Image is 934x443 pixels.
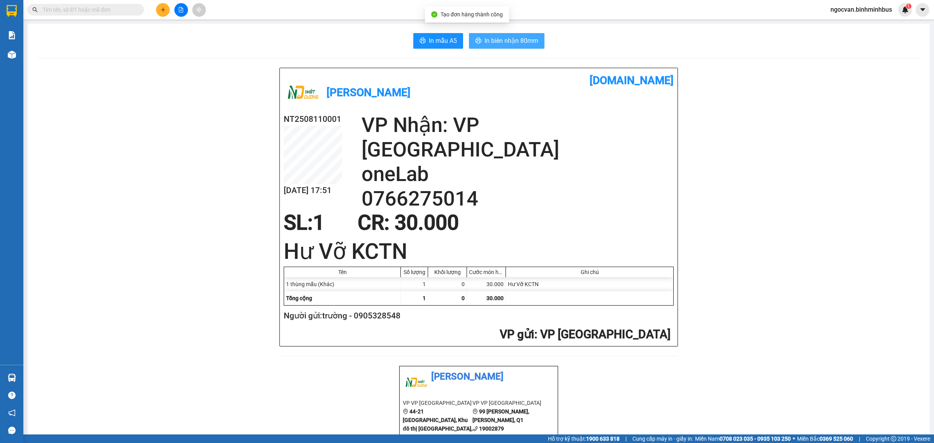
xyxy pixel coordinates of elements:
span: | [859,434,860,443]
img: icon-new-feature [902,6,909,13]
span: Tổng cộng [286,295,312,301]
span: plus [160,7,166,12]
div: Hư Vỡ KCTN [506,277,673,291]
img: warehouse-icon [8,374,16,382]
span: search [32,7,38,12]
h2: [DATE] 17:51 [284,184,342,197]
span: file-add [178,7,184,12]
img: logo-vxr [7,5,17,17]
div: Tên [286,269,399,275]
span: In biên nhận 80mm [485,36,538,46]
span: ⚪️ [793,437,795,440]
span: caret-down [919,6,926,13]
span: In mẫu A5 [429,36,457,46]
div: 1 [401,277,428,291]
span: aim [196,7,202,12]
h2: NT2508110001 [284,113,342,126]
span: 30.000 [486,295,504,301]
span: ngocvan.binhminhbus [824,5,898,14]
button: printerIn mẫu A5 [413,33,463,49]
b: 19002879 [479,425,504,432]
span: printer [475,37,481,45]
h2: VP Nhận: VP [GEOGRAPHIC_DATA] [362,113,674,162]
span: phone [472,426,478,431]
span: Tạo đơn hàng thành công [441,11,503,18]
span: notification [8,409,16,417]
span: Miền Nam [695,434,791,443]
button: caret-down [916,3,929,17]
button: plus [156,3,170,17]
div: 30.000 [467,277,506,291]
img: logo.jpg [403,369,430,397]
li: VP VP [GEOGRAPHIC_DATA] [472,399,542,407]
span: SL: [284,211,313,235]
span: CR : 30.000 [358,211,459,235]
b: 99 [PERSON_NAME], [PERSON_NAME], Q1 [472,408,529,423]
button: aim [192,3,206,17]
h2: oneLab [362,162,674,186]
span: 1 [423,295,426,301]
span: Miền Bắc [797,434,853,443]
h1: Hư Vỡ KCTN [284,236,674,267]
button: file-add [174,3,188,17]
sup: 1 [906,4,911,9]
b: [PERSON_NAME] [327,86,411,99]
button: printerIn biên nhận 80mm [469,33,544,49]
span: check-circle [431,11,437,18]
div: Khối lượng [430,269,465,275]
span: copyright [891,436,896,441]
div: 1 thùng mẫu (Khác) [284,277,401,291]
strong: 0708 023 035 - 0935 103 250 [720,436,791,442]
span: Hỗ trợ kỹ thuật: [548,434,620,443]
strong: 0369 525 060 [820,436,853,442]
span: 1 [907,4,910,9]
li: VP VP [GEOGRAPHIC_DATA] [403,399,472,407]
strong: 1900 633 818 [586,436,620,442]
div: Số lượng [403,269,426,275]
span: question-circle [8,392,16,399]
span: 1 [313,211,325,235]
span: | [625,434,627,443]
span: environment [403,409,408,414]
li: [PERSON_NAME] [403,369,555,384]
span: Cung cấp máy in - giấy in: [632,434,693,443]
h2: Người gửi: trường - 0905328548 [284,309,671,322]
span: environment [472,409,478,414]
div: Ghi chú [508,269,671,275]
span: printer [420,37,426,45]
h2: : VP [GEOGRAPHIC_DATA] [284,327,671,343]
b: [DOMAIN_NAME] [590,74,674,87]
span: message [8,427,16,434]
img: warehouse-icon [8,51,16,59]
img: logo.jpg [284,74,323,113]
div: 0 [428,277,467,291]
span: VP gửi [500,327,534,341]
input: Tìm tên, số ĐT hoặc mã đơn [43,5,135,14]
img: solution-icon [8,31,16,39]
h2: 0766275014 [362,186,674,211]
span: 0 [462,295,465,301]
div: Cước món hàng [469,269,504,275]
